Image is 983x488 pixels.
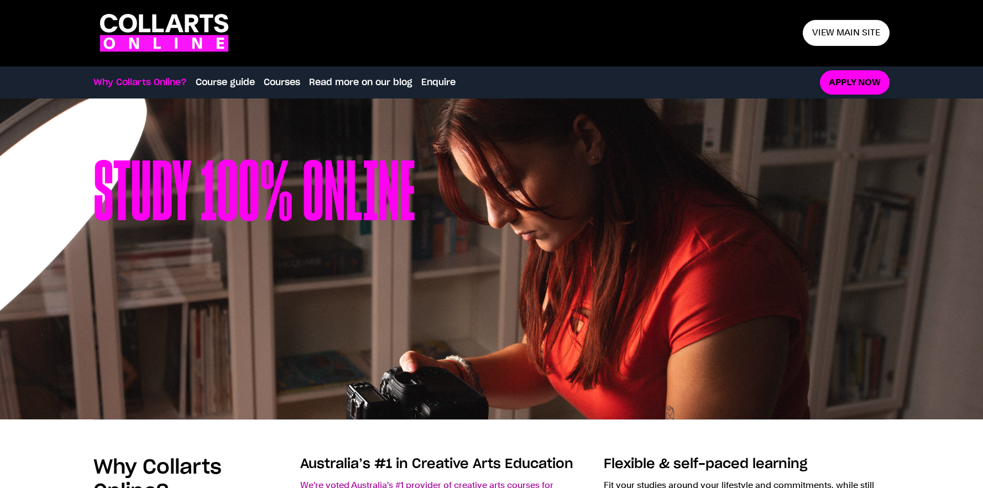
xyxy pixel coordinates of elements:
[820,70,890,95] a: Apply now
[300,455,586,473] h3: Australia’s #1 in Creative Arts Education
[264,76,300,89] a: Courses
[421,76,456,89] a: Enquire
[803,20,890,46] a: View main site
[93,154,415,364] h1: Study 100% online
[309,76,412,89] a: Read more on our blog
[196,76,255,89] a: Course guide
[93,76,187,89] a: Why Collarts Online?
[604,455,890,473] h3: Flexible & self-paced learning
